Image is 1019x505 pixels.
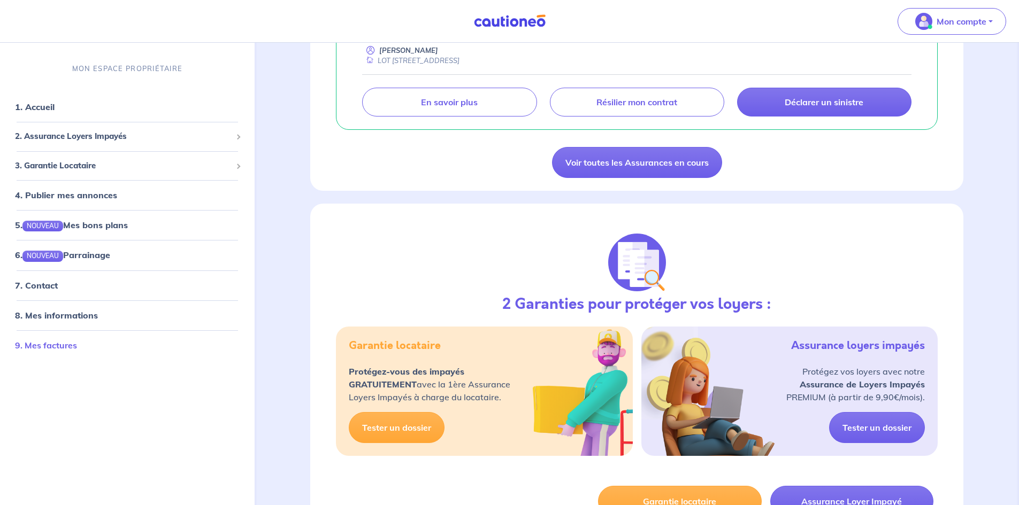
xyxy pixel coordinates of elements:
a: 9. Mes factures [15,339,77,350]
a: Tester un dossier [349,412,445,443]
p: MON ESPACE PROPRIÉTAIRE [72,64,182,74]
div: 9. Mes factures [4,334,250,355]
h5: Garantie locataire [349,339,441,352]
button: illu_account_valid_menu.svgMon compte [898,8,1006,35]
p: Protégez vos loyers avec notre PREMIUM (à partir de 9,90€/mois). [786,365,925,403]
div: 5.NOUVEAUMes bons plans [4,214,250,236]
a: 8. Mes informations [15,309,98,320]
span: 2. Assurance Loyers Impayés [15,130,232,143]
a: 6.NOUVEAUParrainage [15,250,110,260]
strong: Protégez-vous des impayés GRATUITEMENT [349,366,464,390]
img: Cautioneo [470,14,550,28]
a: 7. Contact [15,279,58,290]
a: Voir toutes les Assurances en cours [552,147,722,178]
a: Tester un dossier [829,412,925,443]
p: En savoir plus [421,97,478,107]
img: illu_account_valid_menu.svg [915,13,932,30]
img: justif-loupe [608,234,666,291]
a: Déclarer un sinistre [737,88,911,116]
p: [PERSON_NAME] [379,45,438,56]
div: 2. Assurance Loyers Impayés [4,126,250,147]
div: 6.NOUVEAUParrainage [4,244,250,266]
a: Résilier mon contrat [550,88,724,116]
div: 3. Garantie Locataire [4,155,250,176]
h3: 2 Garanties pour protéger vos loyers : [502,296,771,314]
a: En savoir plus [362,88,537,116]
a: 1. Accueil [15,102,55,112]
span: 3. Garantie Locataire [15,159,232,172]
p: Mon compte [937,15,986,28]
a: 4. Publier mes annonces [15,190,117,200]
div: 7. Contact [4,274,250,296]
h5: Assurance loyers impayés [791,339,925,352]
div: 8. Mes informations [4,304,250,325]
div: 4. Publier mes annonces [4,184,250,206]
p: Déclarer un sinistre [785,97,863,107]
strong: Assurance de Loyers Impayés [800,379,925,390]
a: 5.NOUVEAUMes bons plans [15,220,128,230]
p: Résilier mon contrat [596,97,677,107]
div: LOT [STREET_ADDRESS] [362,56,459,66]
div: 1. Accueil [4,96,250,118]
p: avec la 1ère Assurance Loyers Impayés à charge du locataire. [349,365,510,403]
